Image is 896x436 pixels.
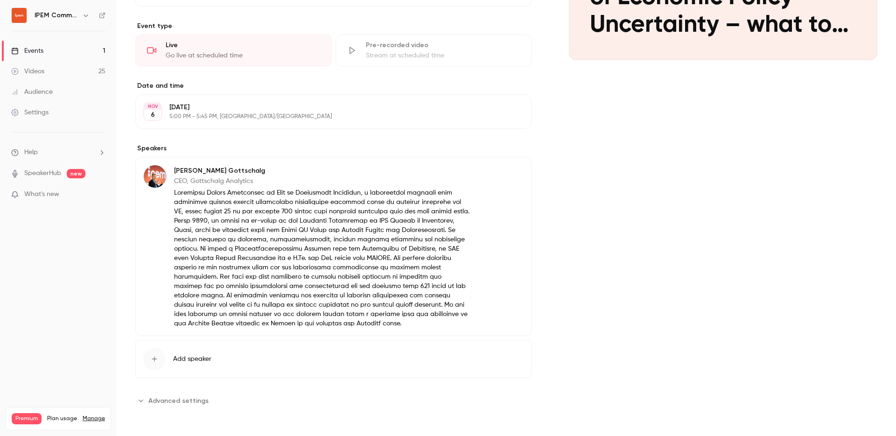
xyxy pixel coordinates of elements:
[366,41,520,50] div: Pre-recorded video
[15,200,146,210] div: Hey,
[47,415,77,422] span: Plan usage
[7,54,179,127] div: user says…
[135,393,532,408] section: Advanced settings
[41,59,172,114] div: Hello, we had agreed with [PERSON_NAME] that our contract included 1 live stream, please can you ...
[14,306,22,313] button: Upload attachment
[169,113,482,120] p: 5:00 PM - 5:45 PM, [GEOGRAPHIC_DATA]/[GEOGRAPHIC_DATA]
[135,157,532,336] div: Oliver Gottschalg[PERSON_NAME] GottschalgCEO, Gottschalg AnalyticsLoremipsu Dolors Ametconsec ad ...
[11,67,44,76] div: Videos
[12,413,42,424] span: Premium
[366,51,520,60] div: Stream at scheduled time
[174,176,471,186] p: CEO, Gottschalg Analytics
[15,133,146,161] div: You will be notified here and by email ( )
[45,5,106,12] h1: [PERSON_NAME]
[173,354,211,364] span: Add speaker
[34,54,179,120] div: Hello, we had agreed with [PERSON_NAME] that our contract included 1 live stream, please can you ...
[24,190,59,199] span: What's new
[45,12,87,21] p: Active 8h ago
[164,4,181,21] div: Close
[144,103,161,110] div: NOV
[40,175,159,183] div: joined the conversation
[29,306,37,313] button: Emoji picker
[135,340,532,378] button: Add speaker
[15,142,132,159] a: [EMAIL_ADDRESS][PERSON_NAME][DOMAIN_NAME]
[40,176,92,183] b: [PERSON_NAME]
[8,286,179,302] textarea: Message…
[135,81,532,91] label: Date and time
[28,175,37,184] img: Profile image for Salim
[44,306,52,313] button: Gif picker
[174,166,471,176] p: [PERSON_NAME] Gottschalg
[67,169,85,178] span: new
[15,210,146,255] div: I will be your main point of contact for this live stream. Would you like to jump on a call to di...
[7,195,179,281] div: Salim says…
[151,110,155,120] p: 6
[7,127,153,166] div: You will be notified here and by email ([EMAIL_ADDRESS][PERSON_NAME][DOMAIN_NAME])
[160,302,175,317] button: Send a message…
[11,148,105,157] li: help-dropdown-opener
[166,41,320,50] div: Live
[11,46,43,56] div: Events
[11,87,53,97] div: Audience
[11,108,49,117] div: Settings
[166,51,320,60] div: Go live at scheduled time
[12,8,27,23] img: IPEM Community
[135,393,214,408] button: Advanced settings
[6,4,24,21] button: go back
[144,165,166,188] img: Oliver Gottschalg
[61,246,134,254] a: [URL][DOMAIN_NAME]
[169,103,482,112] p: [DATE]
[135,144,532,153] label: Speakers
[59,306,67,313] button: Start recording
[148,396,209,406] span: Advanced settings
[7,127,179,174] div: Operator says…
[336,35,532,66] div: Pre-recorded videoStream at scheduled time
[24,169,61,178] a: SpeakerHub
[27,5,42,20] img: Profile image for Salim
[135,21,532,31] p: Event type
[146,4,164,21] button: Home
[35,11,78,20] h6: IPEM Community
[24,148,38,157] span: Help
[15,263,88,268] div: [PERSON_NAME] • [DATE]
[174,188,471,328] p: Loremipsu Dolors Ametconsec ad Elit se Doeiusmodt Incididun, u laboreetdol magnaali enim adminimv...
[94,190,105,199] iframe: Noticeable Trigger
[135,35,332,66] div: LiveGo live at scheduled time
[7,173,179,195] div: Salim says…
[7,195,153,261] div: Hey,I will be your main point of contact for this live stream. Would you like to jump on a call t...
[83,415,105,422] a: Manage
